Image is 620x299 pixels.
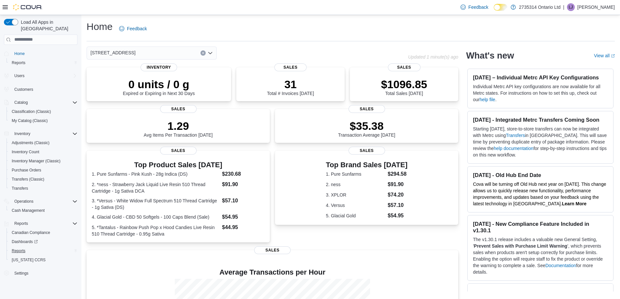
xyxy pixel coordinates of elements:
[92,268,453,276] h4: Average Transactions per Hour
[9,184,77,192] span: Transfers
[408,54,458,60] p: Updated 1 minute(s) ago
[474,243,567,249] strong: Prevent Sales with Purchase Limit Warning
[9,238,77,246] span: Dashboards
[494,4,507,11] input: Dark Mode
[12,60,25,65] span: Reports
[12,208,45,213] span: Cash Management
[473,221,608,234] h3: [DATE] - New Compliance Feature Included in v1.30.1
[9,229,53,237] a: Canadian Compliance
[12,149,39,155] span: Inventory Count
[388,170,407,178] dd: $294.58
[458,1,491,14] a: Feedback
[7,147,80,156] button: Inventory Count
[14,131,30,136] span: Inventory
[349,147,385,155] span: Sales
[222,170,265,178] dd: $230.68
[117,22,149,35] a: Feedback
[14,199,34,204] span: Operations
[123,78,195,96] div: Expired or Expiring in Next 30 Days
[9,166,44,174] a: Purchase Orders
[12,197,36,205] button: Operations
[473,74,608,81] h3: [DATE] – Individual Metrc API Key Configurations
[14,100,28,105] span: Catalog
[12,269,77,277] span: Settings
[18,19,77,32] span: Load All Apps in [GEOGRAPHIC_DATA]
[92,197,219,211] dt: 3. *Versus - White Widow Full Spectrum 510 Thread Cartridge - 1g Sativa (DS)
[222,213,265,221] dd: $54.95
[267,78,314,96] div: Total # Invoices [DATE]
[12,197,77,205] span: Operations
[144,119,213,138] div: Avg Items Per Transaction [DATE]
[254,246,291,254] span: Sales
[14,51,25,56] span: Home
[9,157,77,165] span: Inventory Manager (Classic)
[12,49,77,58] span: Home
[14,73,24,78] span: Users
[12,186,28,191] span: Transfers
[562,201,586,206] a: Learn More
[92,181,219,194] dt: 2. *ness - Strawberry Jack Liquid Live Resin 510 Thread Cartridge - 1g Sativa DCA
[473,116,608,123] h3: [DATE] - Integrated Metrc Transfers Coming Soon
[12,99,77,106] span: Catalog
[12,118,48,123] span: My Catalog (Classic)
[127,25,147,32] span: Feedback
[7,58,80,67] button: Reports
[12,269,31,277] a: Settings
[468,4,488,10] span: Feedback
[7,107,80,116] button: Classification (Classic)
[160,105,197,113] span: Sales
[381,78,427,96] div: Total Sales [DATE]
[9,175,77,183] span: Transfers (Classic)
[141,63,177,71] span: Inventory
[388,201,407,209] dd: $57.10
[12,72,27,80] button: Users
[267,78,314,91] p: 31
[9,117,50,125] a: My Catalog (Classic)
[473,182,606,206] span: Cova will be turning off Old Hub next year on [DATE]. This change allows us to quickly release ne...
[388,181,407,188] dd: $91.90
[7,255,80,265] button: [US_STATE] CCRS
[9,108,77,116] span: Classification (Classic)
[123,78,195,91] p: 0 units / 0 g
[160,147,197,155] span: Sales
[326,192,385,198] dt: 3. XPLOR
[9,59,28,67] a: Reports
[90,49,135,57] span: [STREET_ADDRESS]
[1,129,80,138] button: Inventory
[7,228,80,237] button: Canadian Compliance
[1,49,80,58] button: Home
[9,207,47,214] a: Cash Management
[12,99,30,106] button: Catalog
[9,148,77,156] span: Inventory Count
[9,148,42,156] a: Inventory Count
[92,224,219,237] dt: 5. *Tantalus - Rainbow Push Pop x Hood Candies Live Resin 510 Thread Cartridge - 0.95g Sativa
[1,219,80,228] button: Reports
[222,181,265,188] dd: $91.90
[12,220,31,227] button: Reports
[12,248,25,253] span: Reports
[9,229,77,237] span: Canadian Compliance
[326,171,385,177] dt: 1. Pure Sunfarms
[208,50,213,56] button: Open list of options
[12,109,51,114] span: Classification (Classic)
[9,207,77,214] span: Cash Management
[14,271,28,276] span: Settings
[388,212,407,220] dd: $54.95
[9,175,47,183] a: Transfers (Classic)
[12,72,77,80] span: Users
[479,97,495,102] a: help file
[9,184,31,192] a: Transfers
[12,158,61,164] span: Inventory Manager (Classic)
[338,119,395,138] div: Transaction Average [DATE]
[7,184,80,193] button: Transfers
[473,236,608,275] p: The v1.30.1 release includes a valuable new General Setting, ' ', which prevents sales when produ...
[381,78,427,91] p: $1096.85
[12,239,38,244] span: Dashboards
[567,3,575,11] div: Logan Jackson
[7,246,80,255] button: Reports
[222,197,265,205] dd: $57.10
[7,175,80,184] button: Transfers (Classic)
[4,46,77,295] nav: Complex example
